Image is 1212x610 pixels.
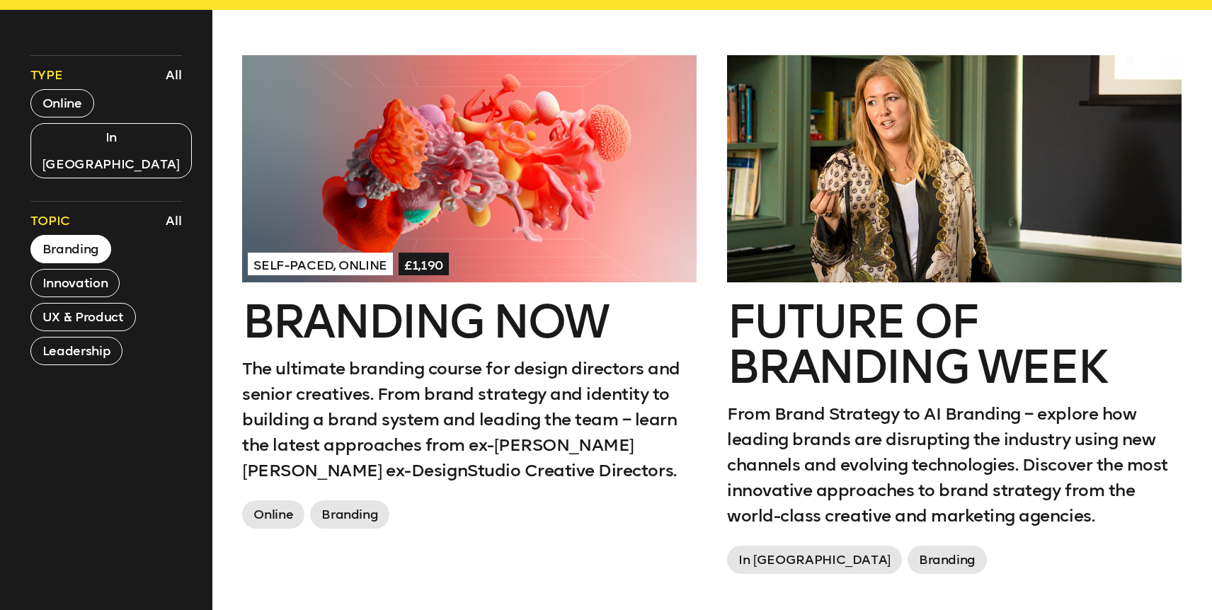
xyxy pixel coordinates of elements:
[30,303,136,331] button: UX & Product
[242,55,697,534] a: Self-paced, Online£1,190Branding NowThe ultimate branding course for design directors and senior ...
[310,500,389,529] span: Branding
[30,212,70,229] span: Topic
[727,299,1182,390] h2: Future of branding week
[399,253,449,275] span: £1,190
[242,356,697,483] p: The ultimate branding course for design directors and senior creatives. From brand strategy and i...
[30,337,122,365] button: Leadership
[30,123,192,178] button: In [GEOGRAPHIC_DATA]
[248,253,393,275] span: Self-paced, Online
[242,500,304,529] span: Online
[727,401,1182,529] p: From Brand Strategy to AI Branding – explore how leading brands are disrupting the industry using...
[727,546,902,574] span: In [GEOGRAPHIC_DATA]
[30,89,94,117] button: Online
[30,269,120,297] button: Innovation
[908,546,987,574] span: Branding
[30,67,63,84] span: Type
[162,209,185,233] button: All
[242,299,697,345] h2: Branding Now
[727,55,1182,580] a: Future of branding weekFrom Brand Strategy to AI Branding – explore how leading brands are disrup...
[162,63,185,87] button: All
[30,235,111,263] button: Branding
